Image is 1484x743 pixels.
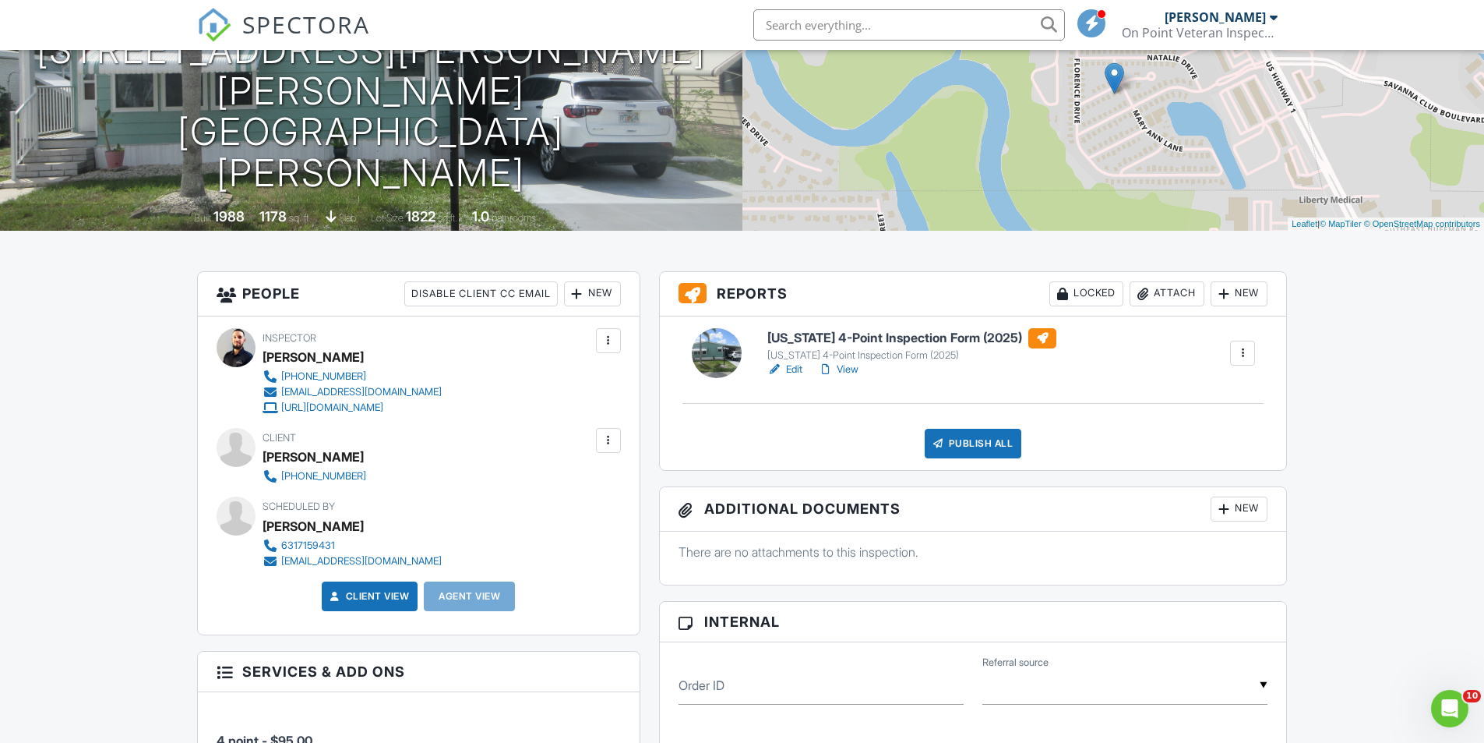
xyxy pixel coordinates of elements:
div: Attach [1130,281,1204,306]
div: 1988 [213,208,245,225]
span: SPECTORA [242,8,370,41]
h3: People [198,272,640,317]
h3: Reports [660,272,1287,317]
div: Disable Client CC Email [404,281,558,306]
a: [PHONE_NUMBER] [263,469,366,484]
span: 10 [1463,690,1481,702]
h6: [US_STATE] 4-Point Inspection Form (2025) [767,328,1056,349]
div: [PHONE_NUMBER] [281,370,366,383]
div: 1.0 [472,208,489,225]
a: © OpenStreetMap contributors [1364,219,1480,228]
label: Referral source [982,656,1049,670]
span: slab [339,212,356,224]
a: SPECTORA [197,21,370,54]
div: [PERSON_NAME] [263,445,364,469]
div: 1822 [406,208,435,225]
span: Built [194,212,211,224]
iframe: Intercom live chat [1431,690,1468,727]
span: sq.ft. [438,212,457,224]
a: Leaflet [1292,219,1317,228]
div: [PERSON_NAME] [263,345,364,369]
a: Edit [767,362,802,377]
span: Inspector [263,332,316,344]
h3: Services & Add ons [198,652,640,692]
h3: Additional Documents [660,487,1287,532]
h1: [STREET_ADDRESS][PERSON_NAME][PERSON_NAME] [GEOGRAPHIC_DATA][PERSON_NAME] [25,30,717,194]
div: [US_STATE] 4-Point Inspection Form (2025) [767,349,1056,362]
div: New [1211,281,1267,306]
a: Client View [327,589,410,604]
div: 6317159431 [281,540,335,552]
div: [PHONE_NUMBER] [281,470,366,483]
div: | [1288,218,1484,231]
a: View [818,362,858,377]
a: [URL][DOMAIN_NAME] [263,400,442,416]
span: Scheduled By [263,501,335,512]
div: [PERSON_NAME] [263,515,364,538]
a: [PHONE_NUMBER] [263,369,442,384]
div: New [1211,497,1267,522]
div: 1178 [259,208,287,225]
span: sq. ft. [289,212,311,224]
a: 6317159431 [263,538,442,554]
a: [EMAIL_ADDRESS][DOMAIN_NAME] [263,554,442,569]
span: Client [263,432,296,444]
div: On Point Veteran Inspections LLC [1122,25,1278,41]
div: [URL][DOMAIN_NAME] [281,402,383,414]
label: Order ID [679,677,724,694]
h3: Internal [660,602,1287,642]
a: [US_STATE] 4-Point Inspection Form (2025) [US_STATE] 4-Point Inspection Form (2025) [767,328,1056,363]
img: The Best Home Inspection Software - Spectora [197,8,231,42]
span: bathrooms [492,212,536,224]
div: [EMAIL_ADDRESS][DOMAIN_NAME] [281,386,442,398]
div: [PERSON_NAME] [1165,9,1266,25]
div: Locked [1049,281,1123,306]
input: Search everything... [753,9,1065,41]
div: New [564,281,621,306]
p: There are no attachments to this inspection. [679,543,1268,561]
a: [EMAIL_ADDRESS][DOMAIN_NAME] [263,384,442,400]
div: [EMAIL_ADDRESS][DOMAIN_NAME] [281,555,442,568]
div: Publish All [925,429,1022,458]
a: © MapTiler [1320,219,1362,228]
span: Lot Size [371,212,404,224]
